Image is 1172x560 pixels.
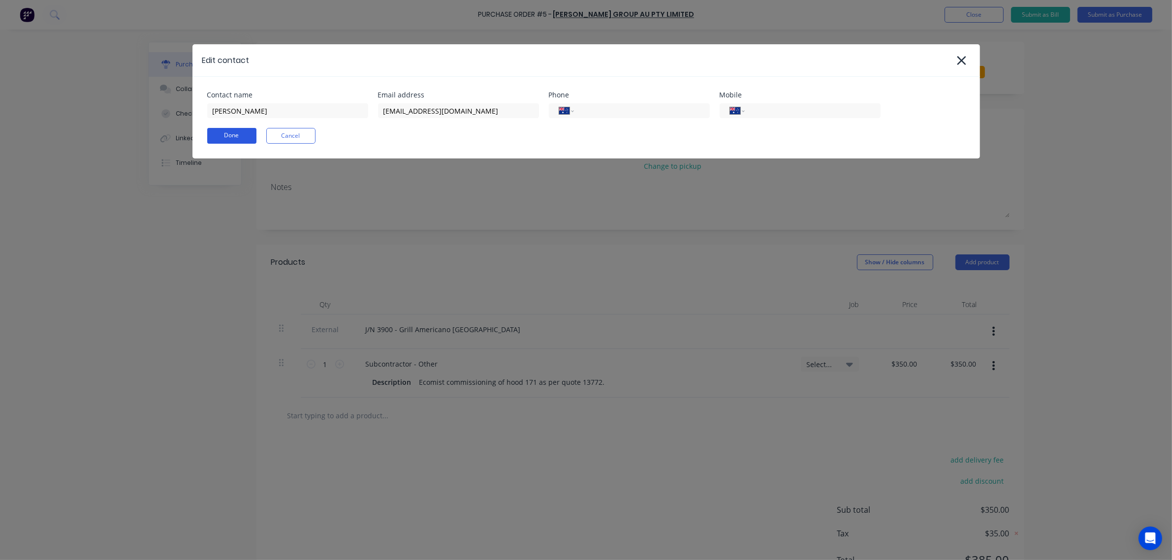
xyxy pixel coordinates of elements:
[378,92,539,98] div: Email address
[1139,527,1162,550] div: Open Intercom Messenger
[266,128,316,144] button: Cancel
[720,92,881,98] div: Mobile
[202,55,250,66] div: Edit contact
[207,92,368,98] div: Contact name
[549,92,710,98] div: Phone
[207,128,256,144] button: Done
